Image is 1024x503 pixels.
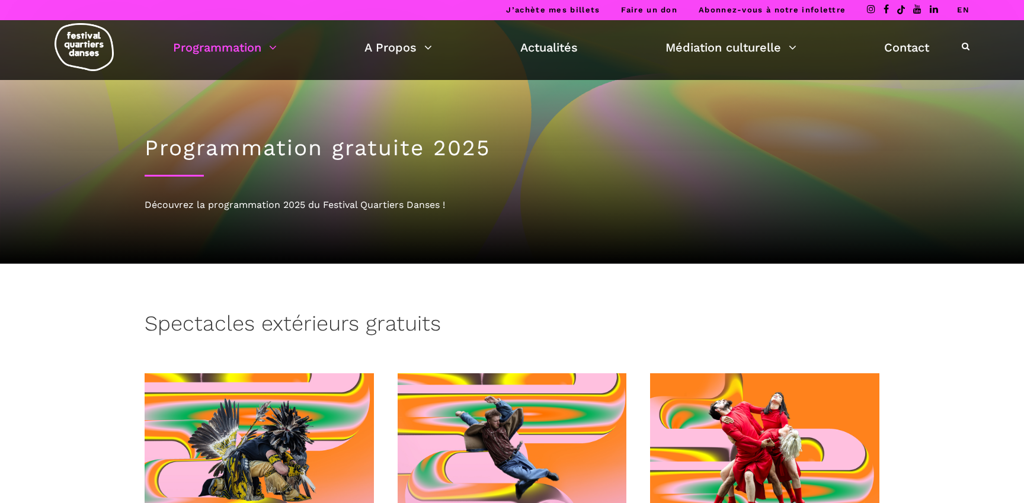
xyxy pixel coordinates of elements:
[884,37,929,57] a: Contact
[957,5,969,14] a: EN
[665,37,796,57] a: Médiation culturelle
[621,5,677,14] a: Faire un don
[699,5,846,14] a: Abonnez-vous à notre infolettre
[364,37,432,57] a: A Propos
[173,37,277,57] a: Programmation
[145,311,441,341] h3: Spectacles extérieurs gratuits
[145,197,879,213] div: Découvrez la programmation 2025 du Festival Quartiers Danses !
[55,23,114,71] img: logo-fqd-med
[506,5,600,14] a: J’achète mes billets
[520,37,578,57] a: Actualités
[145,135,879,161] h1: Programmation gratuite 2025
